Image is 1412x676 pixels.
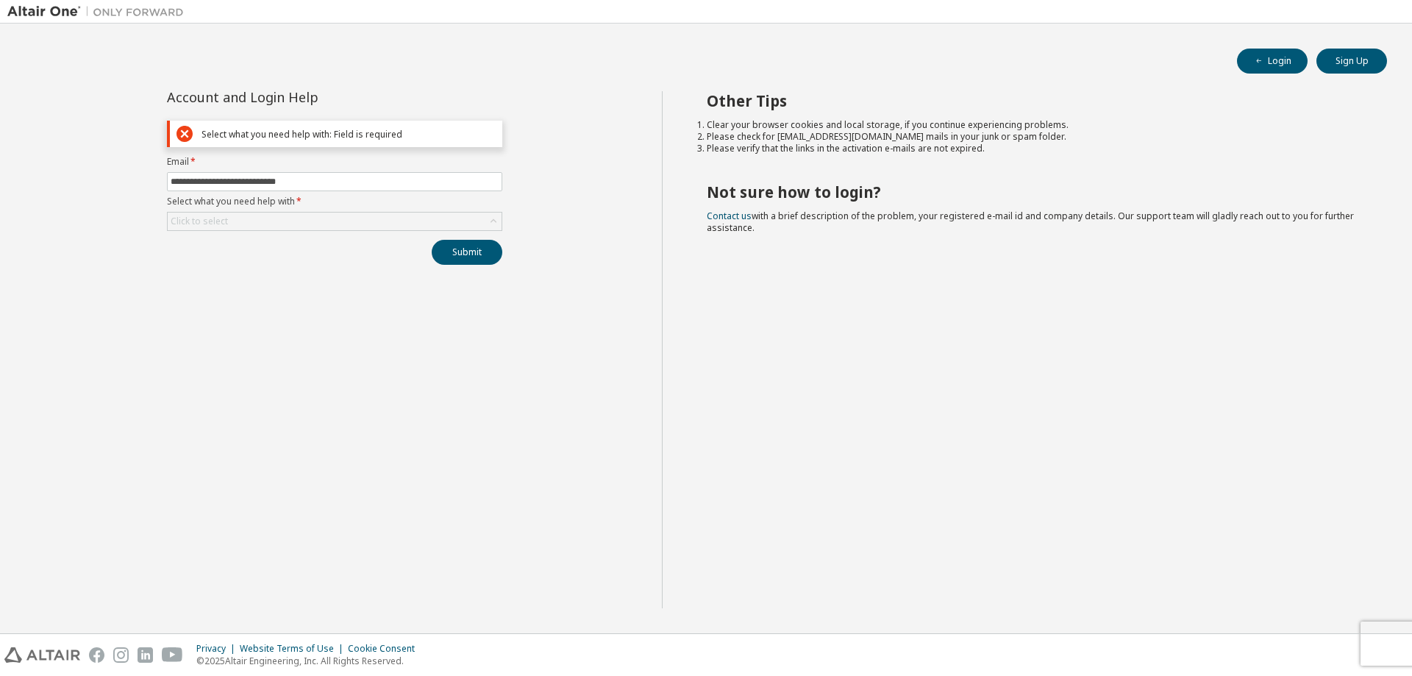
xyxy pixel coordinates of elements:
[196,643,240,655] div: Privacy
[1316,49,1387,74] button: Sign Up
[1237,49,1308,74] button: Login
[240,643,348,655] div: Website Terms of Use
[162,647,183,663] img: youtube.svg
[4,647,80,663] img: altair_logo.svg
[707,91,1361,110] h2: Other Tips
[168,213,502,230] div: Click to select
[171,216,228,227] div: Click to select
[707,119,1361,131] li: Clear your browser cookies and local storage, if you continue experiencing problems.
[707,210,752,222] a: Contact us
[707,131,1361,143] li: Please check for [EMAIL_ADDRESS][DOMAIN_NAME] mails in your junk or spam folder.
[707,210,1354,234] span: with a brief description of the problem, your registered e-mail id and company details. Our suppo...
[113,647,129,663] img: instagram.svg
[89,647,104,663] img: facebook.svg
[167,196,502,207] label: Select what you need help with
[348,643,424,655] div: Cookie Consent
[707,143,1361,154] li: Please verify that the links in the activation e-mails are not expired.
[202,129,496,140] div: Select what you need help with: Field is required
[7,4,191,19] img: Altair One
[167,156,502,168] label: Email
[196,655,424,667] p: © 2025 Altair Engineering, Inc. All Rights Reserved.
[432,240,502,265] button: Submit
[138,647,153,663] img: linkedin.svg
[707,182,1361,202] h2: Not sure how to login?
[167,91,435,103] div: Account and Login Help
